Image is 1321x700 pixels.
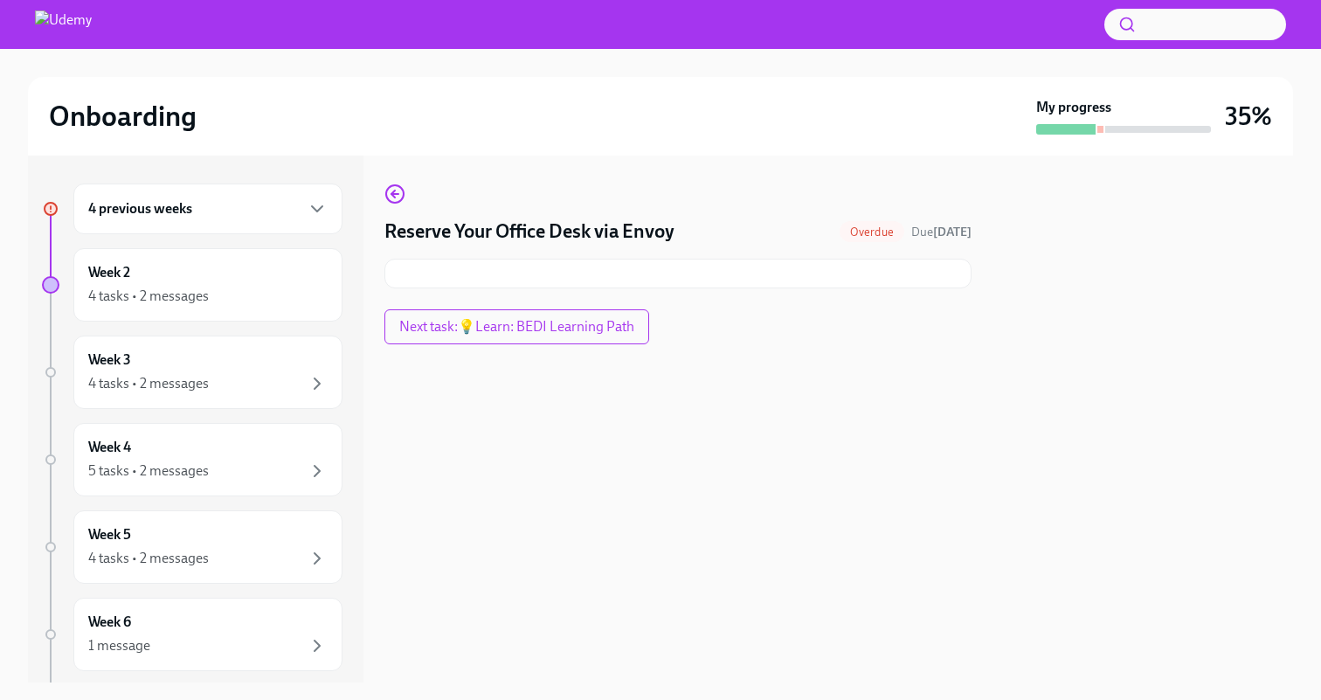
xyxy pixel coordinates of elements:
[840,225,904,239] span: Overdue
[88,287,209,306] div: 4 tasks • 2 messages
[933,225,972,239] strong: [DATE]
[88,549,209,568] div: 4 tasks • 2 messages
[42,598,342,671] a: Week 61 message
[35,10,92,38] img: Udemy
[88,525,131,544] h6: Week 5
[42,510,342,584] a: Week 54 tasks • 2 messages
[42,248,342,322] a: Week 24 tasks • 2 messages
[88,374,209,393] div: 4 tasks • 2 messages
[42,423,342,496] a: Week 45 tasks • 2 messages
[88,263,130,282] h6: Week 2
[88,613,131,632] h6: Week 6
[384,309,649,344] button: Next task:💡Learn: BEDI Learning Path
[88,350,131,370] h6: Week 3
[1225,100,1272,132] h3: 35%
[384,218,674,245] h4: Reserve Your Office Desk via Envoy
[911,225,972,239] span: Due
[88,438,131,457] h6: Week 4
[88,199,192,218] h6: 4 previous weeks
[88,461,209,481] div: 5 tasks • 2 messages
[1036,98,1111,117] strong: My progress
[49,99,197,134] h2: Onboarding
[42,336,342,409] a: Week 34 tasks • 2 messages
[88,636,150,655] div: 1 message
[73,184,342,234] div: 4 previous weeks
[399,318,634,336] span: Next task : 💡Learn: BEDI Learning Path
